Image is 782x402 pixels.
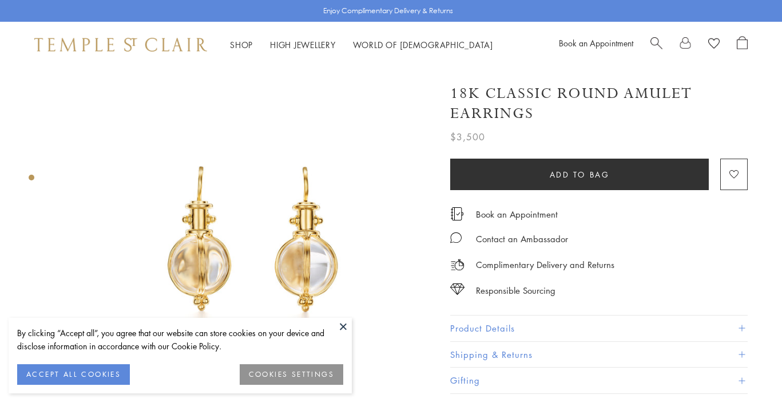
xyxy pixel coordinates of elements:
img: icon_appointment.svg [450,207,464,220]
img: icon_delivery.svg [450,258,465,272]
a: Search [650,36,662,53]
iframe: Gorgias live chat messenger [725,348,771,391]
button: Add to bag [450,159,709,190]
a: Book an Appointment [559,37,633,49]
nav: Main navigation [230,38,493,52]
a: View Wishlist [708,36,720,53]
img: MessageIcon-01_2.svg [450,232,462,243]
a: World of [DEMOGRAPHIC_DATA]World of [DEMOGRAPHIC_DATA] [353,39,493,50]
div: Product gallery navigation [29,172,34,190]
button: Shipping & Returns [450,342,748,368]
p: Enjoy Complimentary Delivery & Returns [323,5,453,17]
div: By clicking “Accept all”, you agree that our website can store cookies on your device and disclos... [17,326,343,353]
button: Product Details [450,316,748,341]
div: Responsible Sourcing [476,283,555,298]
a: High JewelleryHigh Jewellery [270,39,336,50]
button: ACCEPT ALL COOKIES [17,364,130,385]
h1: 18K Classic Round Amulet Earrings [450,84,748,124]
span: $3,500 [450,129,485,144]
a: Book an Appointment [476,208,558,220]
button: COOKIES SETTINGS [240,364,343,385]
img: Temple St. Clair [34,38,207,52]
img: icon_sourcing.svg [450,283,465,295]
div: Contact an Ambassador [476,232,568,246]
p: Complimentary Delivery and Returns [476,258,614,272]
a: Open Shopping Bag [737,36,748,53]
button: Gifting [450,368,748,393]
a: ShopShop [230,39,253,50]
span: Add to bag [550,168,610,181]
